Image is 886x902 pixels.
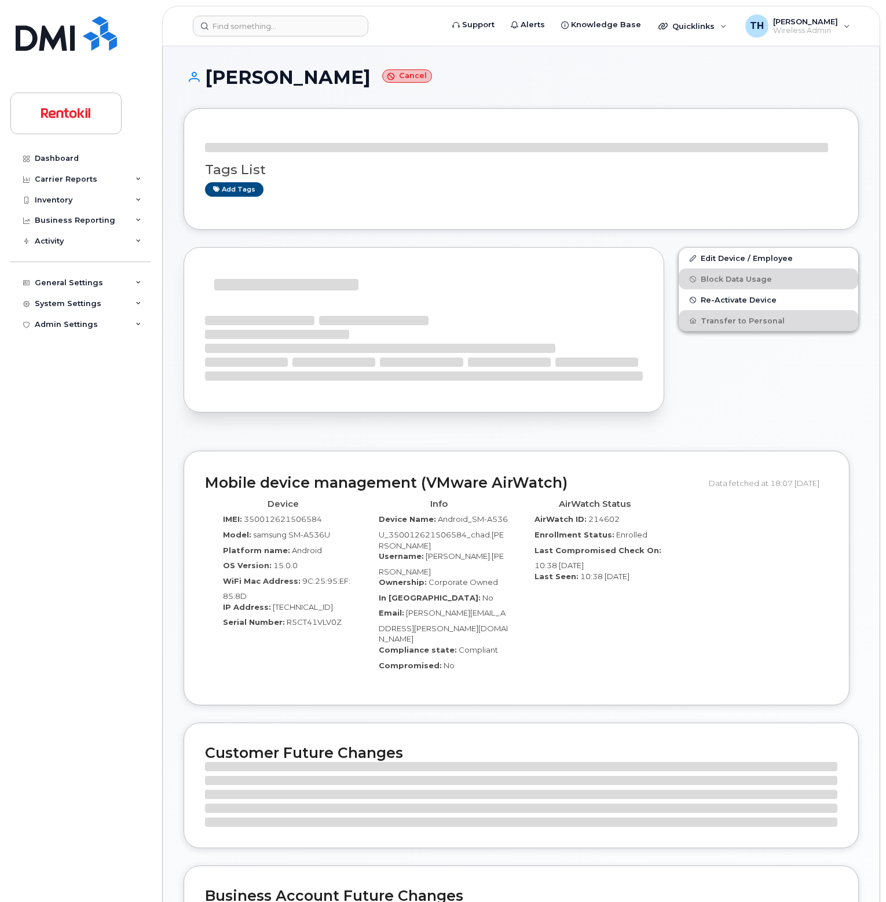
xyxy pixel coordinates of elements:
[534,561,584,570] span: 10:38 [DATE]
[679,289,858,310] button: Re-Activate Device
[273,602,333,612] span: [TECHNICAL_ID]
[534,514,587,525] label: AirWatch ID:
[223,545,290,556] label: Platform name:
[223,560,272,571] label: OS Version:
[379,514,436,525] label: Device Name:
[214,499,352,509] h4: Device
[709,472,828,494] div: Data fetched at 18:07 [DATE]
[205,744,837,761] h2: Customer Future Changes
[205,182,263,197] a: Add tags
[223,576,301,587] label: WiFi Mac Address:
[679,310,858,331] button: Transfer to Personal
[379,514,508,550] span: Android_SM-A536U_350012621506584_chad.[PERSON_NAME]
[429,577,498,587] span: Corporate Owned
[379,551,424,562] label: Username:
[223,514,242,525] label: IMEI:
[459,645,498,654] span: Compliant
[580,572,629,581] span: 10:38 [DATE]
[588,514,620,524] span: 214602
[701,296,777,304] span: Re-Activate Device
[679,268,858,289] button: Block Data Usage
[223,602,271,613] label: IP Address:
[253,530,330,539] span: samsung SM-A536U
[382,69,432,83] small: Cancel
[205,163,837,177] h3: Tags List
[534,529,614,540] label: Enrollment Status:
[379,645,457,656] label: Compliance state:
[379,660,442,671] label: Compromised:
[273,561,298,570] span: 15.0.0
[205,475,700,491] h2: Mobile device management (VMware AirWatch)
[379,592,481,603] label: In [GEOGRAPHIC_DATA]:
[379,577,427,588] label: Ownership:
[444,661,455,670] span: No
[379,551,504,576] span: [PERSON_NAME].[PERSON_NAME]
[482,593,493,602] span: No
[379,608,404,618] label: Email:
[369,499,508,509] h4: Info
[679,248,858,268] a: Edit Device / Employee
[292,546,322,555] span: Android
[379,608,508,643] span: [PERSON_NAME][EMAIL_ADDRESS][PERSON_NAME][DOMAIN_NAME]
[244,514,322,524] span: 350012621506584
[223,617,285,628] label: Serial Number:
[534,571,579,582] label: Last Seen:
[616,530,647,539] span: Enrolled
[184,67,859,87] h1: [PERSON_NAME]
[287,617,342,627] span: R5CT41VLV0Z
[534,545,661,556] label: Last Compromised Check On:
[223,529,251,540] label: Model:
[525,499,664,509] h4: AirWatch Status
